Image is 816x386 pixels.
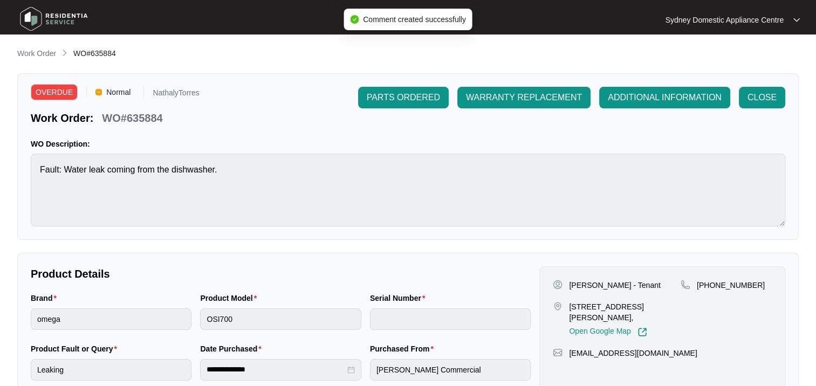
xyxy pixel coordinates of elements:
[31,154,785,226] textarea: Fault: Water leak coming from the dishwasher.
[466,91,582,104] span: WARRANTY REPLACEMENT
[200,343,265,354] label: Date Purchased
[370,293,429,304] label: Serial Number
[569,280,660,291] p: [PERSON_NAME] - Tenant
[681,280,690,289] img: map-pin
[31,266,531,281] p: Product Details
[608,91,722,104] span: ADDITIONAL INFORMATION
[17,48,56,59] p: Work Order
[31,293,61,304] label: Brand
[60,49,69,57] img: chevron-right
[207,364,345,375] input: Date Purchased
[553,280,563,289] img: user-pin
[666,15,784,25] p: Sydney Domestic Appliance Centre
[31,139,785,149] p: WO Description:
[367,91,440,104] span: PARTS ORDERED
[16,3,92,35] img: residentia service logo
[569,301,681,323] p: [STREET_ADDRESS][PERSON_NAME],
[370,308,531,330] input: Serial Number
[31,359,191,381] input: Product Fault or Query
[553,348,563,357] img: map-pin
[569,327,647,337] a: Open Google Map
[73,49,116,58] span: WO#635884
[358,87,449,108] button: PARTS ORDERED
[102,84,135,100] span: Normal
[31,343,121,354] label: Product Fault or Query
[599,87,730,108] button: ADDITIONAL INFORMATION
[457,87,591,108] button: WARRANTY REPLACEMENT
[15,48,58,60] a: Work Order
[748,91,777,104] span: CLOSE
[370,343,438,354] label: Purchased From
[363,15,466,24] span: Comment created successfully
[793,17,800,23] img: dropdown arrow
[553,301,563,311] img: map-pin
[637,327,647,337] img: Link-External
[697,280,765,291] p: [PHONE_NUMBER]
[739,87,785,108] button: CLOSE
[200,293,261,304] label: Product Model
[31,111,93,126] p: Work Order:
[569,348,697,359] p: [EMAIL_ADDRESS][DOMAIN_NAME]
[153,89,199,100] p: NathalyTorres
[95,89,102,95] img: Vercel Logo
[31,84,78,100] span: OVERDUE
[370,359,531,381] input: Purchased From
[350,15,359,24] span: check-circle
[200,308,361,330] input: Product Model
[31,308,191,330] input: Brand
[102,111,162,126] p: WO#635884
